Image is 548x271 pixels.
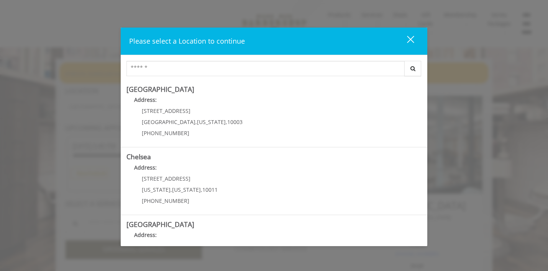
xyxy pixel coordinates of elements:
b: [GEOGRAPHIC_DATA] [126,220,194,229]
b: Address: [134,231,157,238]
span: [US_STATE] [142,186,171,193]
span: Please select a Location to continue [129,36,245,46]
b: Address: [134,164,157,171]
span: , [195,118,197,126]
b: [GEOGRAPHIC_DATA] [126,85,194,94]
span: [GEOGRAPHIC_DATA] [142,118,195,126]
span: [STREET_ADDRESS] [142,175,190,182]
b: Chelsea [126,152,151,161]
span: 10003 [227,118,243,126]
div: close dialog [398,35,413,47]
div: Center Select [126,61,422,80]
b: Address: [134,96,157,103]
span: [PHONE_NUMBER] [142,197,189,204]
span: [STREET_ADDRESS] [142,107,190,114]
button: close dialog [393,33,419,49]
span: , [201,186,202,193]
span: [PHONE_NUMBER] [142,129,189,137]
span: [US_STATE] [172,186,201,193]
input: Search Center [126,61,405,76]
i: Search button [409,66,417,71]
span: [US_STATE] [197,118,226,126]
span: , [226,118,227,126]
span: , [171,186,172,193]
span: 10011 [202,186,218,193]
